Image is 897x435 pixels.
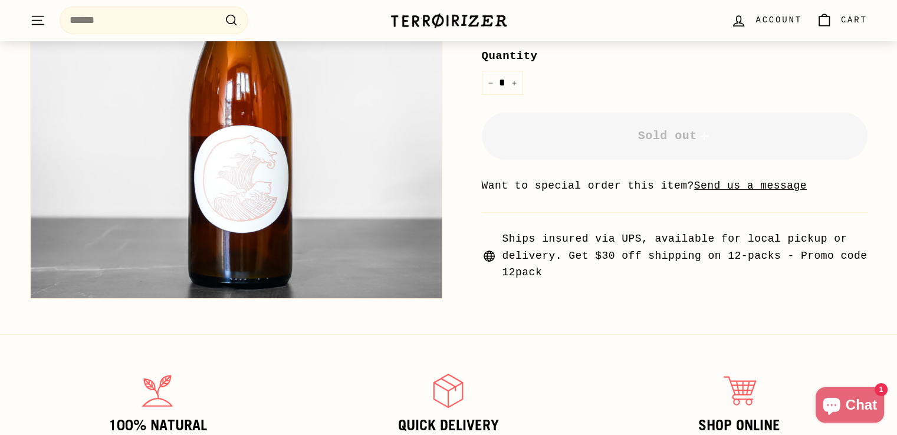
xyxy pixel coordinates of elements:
button: Reduce item quantity by one [482,71,500,95]
span: Cart [841,14,868,27]
li: Want to special order this item? [482,177,868,195]
span: Account [755,14,801,27]
span: Sold out [638,129,711,143]
h3: Quick delivery [316,417,581,434]
h3: 100% Natural [25,417,290,434]
button: Increase item quantity by one [505,71,523,95]
span: Ships insured via UPS, available for local pickup or delivery. Get $30 off shipping on 12-packs -... [502,230,868,281]
a: Account [724,3,809,38]
h3: Shop Online [607,417,872,434]
label: Quantity [482,47,868,65]
a: Send us a message [694,180,807,192]
a: Cart [809,3,875,38]
button: Sold out [482,113,868,160]
input: quantity [482,71,523,95]
inbox-online-store-chat: Shopify online store chat [812,387,888,426]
